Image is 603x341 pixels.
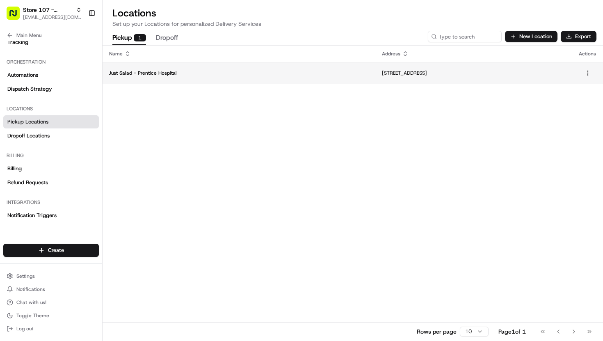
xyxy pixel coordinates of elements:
[156,31,178,45] button: Dropoff
[7,71,38,79] span: Automations
[498,327,526,336] div: Page 1 of 1
[16,312,49,319] span: Toggle Theme
[66,116,135,130] a: 💻API Documentation
[382,70,566,76] p: [STREET_ADDRESS]
[3,209,99,222] a: Notification Triggers
[78,119,132,127] span: API Documentation
[16,273,35,279] span: Settings
[28,87,104,93] div: We're available if you need us!
[3,129,99,142] a: Dropoff Locations
[109,50,369,57] div: Name
[7,179,48,186] span: Refund Requests
[16,299,46,306] span: Chat with us!
[3,176,99,189] a: Refund Requests
[561,31,596,42] button: Export
[3,284,99,295] button: Notifications
[28,78,135,87] div: Start new chat
[16,325,33,332] span: Log out
[112,31,146,45] button: Pickup
[7,39,28,46] span: Tracking
[112,7,593,20] h2: Locations
[3,3,85,23] button: Store 107 - Prentice Hospital (Just Salad)[EMAIL_ADDRESS][DOMAIN_NAME]
[8,8,25,25] img: Nash
[579,50,596,57] div: Actions
[21,53,135,62] input: Clear
[7,212,57,219] span: Notification Triggers
[134,34,146,41] div: 1
[112,20,593,28] p: Set up your Locations for personalized Delivery Services
[3,115,99,128] a: Pickup Locations
[417,327,457,336] p: Rows per page
[82,139,99,145] span: Pylon
[16,32,41,39] span: Main Menu
[23,14,82,21] button: [EMAIL_ADDRESS][DOMAIN_NAME]
[3,82,99,96] a: Dispatch Strategy
[3,310,99,321] button: Toggle Theme
[3,55,99,69] div: Orchestration
[382,50,566,57] div: Address
[109,70,369,76] p: Just Salad - Prentice Hospital
[16,286,45,293] span: Notifications
[3,323,99,334] button: Log out
[3,297,99,308] button: Chat with us!
[7,85,52,93] span: Dispatch Strategy
[23,6,73,14] button: Store 107 - Prentice Hospital (Just Salad)
[3,244,99,257] button: Create
[8,78,23,93] img: 1736555255976-a54dd68f-1ca7-489b-9aae-adbdc363a1c4
[8,33,149,46] p: Welcome 👋
[5,116,66,130] a: 📗Knowledge Base
[3,36,99,49] a: Tracking
[58,139,99,145] a: Powered byPylon
[3,270,99,282] button: Settings
[48,247,64,254] span: Create
[505,31,557,42] button: New Location
[3,102,99,115] div: Locations
[139,81,149,91] button: Start new chat
[7,165,22,172] span: Billing
[16,119,63,127] span: Knowledge Base
[3,196,99,209] div: Integrations
[8,120,15,126] div: 📗
[428,31,502,42] input: Type to search
[7,132,50,140] span: Dropoff Locations
[69,120,76,126] div: 💻
[7,118,48,126] span: Pickup Locations
[3,69,99,82] a: Automations
[3,30,99,41] button: Main Menu
[3,149,99,162] div: Billing
[3,162,99,175] a: Billing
